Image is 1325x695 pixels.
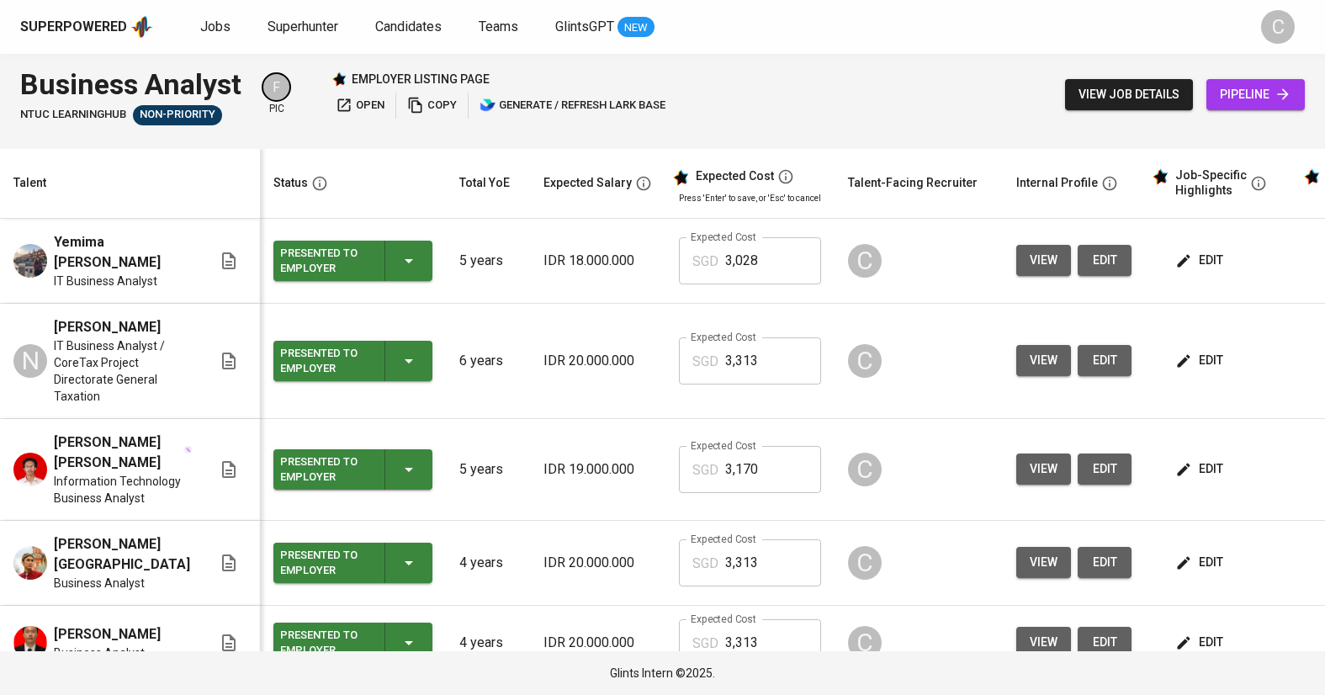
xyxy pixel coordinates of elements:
span: IT Business Analyst [54,273,157,289]
span: Superhunter [268,19,338,34]
div: Expected Salary [543,172,632,194]
div: C [848,244,882,278]
a: GlintsGPT NEW [555,17,655,38]
button: open [331,93,389,119]
img: glints_star.svg [1303,168,1320,185]
p: SGD [692,634,718,654]
button: view [1016,345,1071,376]
div: pic [262,72,291,116]
p: SGD [692,554,718,574]
button: edit [1172,454,1230,485]
span: open [336,96,384,115]
span: Business Analyst [54,645,145,661]
span: edit [1179,632,1223,653]
span: [PERSON_NAME] [PERSON_NAME] [54,432,183,473]
button: edit [1172,245,1230,276]
div: Talent-Facing Recruiter [848,172,978,194]
div: Presented to Employer [280,544,371,581]
img: lark [480,97,496,114]
img: glints_star.svg [1152,168,1169,185]
a: Jobs [200,17,234,38]
button: edit [1172,547,1230,578]
p: employer listing page [352,71,490,88]
p: Press 'Enter' to save, or 'Esc' to cancel [679,192,821,204]
button: copy [403,93,461,119]
p: IDR 20.000.000 [543,633,652,653]
span: [PERSON_NAME] [54,317,161,337]
p: 4 years [459,553,517,573]
span: edit [1179,250,1223,271]
span: Business Analyst [54,575,145,592]
div: Presented to Employer [280,242,371,279]
span: generate / refresh lark base [480,96,665,115]
span: edit [1179,552,1223,573]
div: Internal Profile [1016,172,1098,194]
span: GlintsGPT [555,19,614,34]
button: view [1016,245,1071,276]
img: app logo [130,14,153,40]
img: Jehansyah Isfahan [13,546,47,580]
img: Glints Star [331,72,347,87]
img: David Raharja [13,626,47,660]
a: edit [1078,345,1132,376]
div: F [262,72,291,102]
span: edit [1179,350,1223,371]
p: SGD [692,352,718,372]
img: glints_star.svg [672,169,689,186]
button: edit [1172,627,1230,658]
span: Non-Priority [133,107,222,123]
div: Job-Specific Highlights [1175,168,1247,198]
a: edit [1078,627,1132,658]
p: IDR 19.000.000 [543,459,652,480]
img: Yemima Claudia [13,244,47,278]
p: 5 years [459,459,517,480]
div: C [848,626,882,660]
a: edit [1078,547,1132,578]
span: pipeline [1220,84,1291,105]
span: Information Technology Business Analyst [54,473,192,507]
button: Presented to Employer [273,241,432,281]
span: view [1030,552,1057,573]
button: Presented to Employer [273,623,432,663]
span: edit [1091,552,1118,573]
p: IDR 18.000.000 [543,251,652,271]
button: edit [1078,454,1132,485]
img: Muhammad Ibrahim Yahya [13,453,47,486]
div: Business Analyst [20,64,241,105]
span: view [1030,459,1057,480]
a: Superpoweredapp logo [20,14,153,40]
span: [PERSON_NAME] [54,624,161,645]
span: NTUC LearningHub [20,107,126,123]
span: Candidates [375,19,442,34]
span: edit [1179,459,1223,480]
span: view [1030,350,1057,371]
span: view job details [1079,84,1179,105]
button: edit [1078,245,1132,276]
button: view [1016,454,1071,485]
div: Presented to Employer [280,451,371,488]
img: magic_wand.svg [184,446,192,454]
p: 5 years [459,251,517,271]
span: Yemima [PERSON_NAME] [54,232,192,273]
div: Presented to Employer [280,624,371,661]
span: edit [1091,250,1118,271]
div: C [848,344,882,378]
button: edit [1172,345,1230,376]
p: IDR 20.000.000 [543,553,652,573]
p: SGD [692,460,718,480]
span: [PERSON_NAME][GEOGRAPHIC_DATA] [54,534,190,575]
span: Teams [479,19,518,34]
span: view [1030,632,1057,653]
span: edit [1091,350,1118,371]
button: view [1016,627,1071,658]
div: Superpowered [20,18,127,37]
a: Teams [479,17,522,38]
p: 4 years [459,633,517,653]
div: C [848,453,882,486]
div: Expected Cost [696,169,774,184]
a: pipeline [1206,79,1305,110]
span: edit [1091,632,1118,653]
a: Superhunter [268,17,342,38]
